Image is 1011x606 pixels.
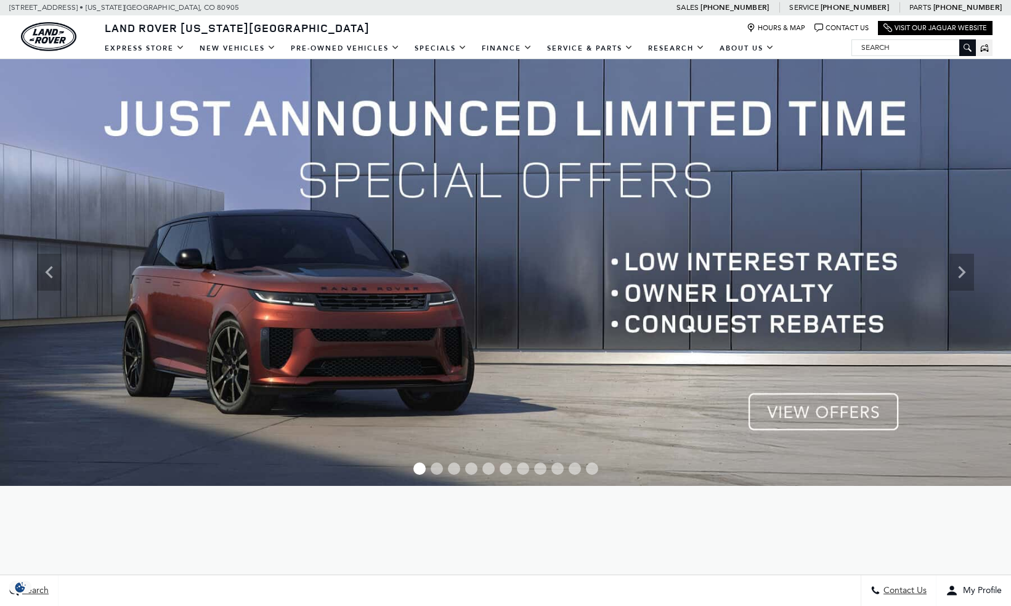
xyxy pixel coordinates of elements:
[97,20,377,35] a: Land Rover [US_STATE][GEOGRAPHIC_DATA]
[448,463,460,475] span: Go to slide 3
[712,38,782,59] a: About Us
[883,23,987,33] a: Visit Our Jaguar Website
[676,3,699,12] span: Sales
[789,3,818,12] span: Service
[569,463,581,475] span: Go to slide 10
[958,586,1002,596] span: My Profile
[515,574,1002,590] h2: The Red [PERSON_NAME] Way
[534,463,546,475] span: Go to slide 8
[936,575,1011,606] button: Open user profile menu
[97,38,782,59] nav: Main Navigation
[105,20,370,35] span: Land Rover [US_STATE][GEOGRAPHIC_DATA]
[540,38,641,59] a: Service & Parts
[933,2,1002,12] a: [PHONE_NUMBER]
[949,254,974,291] div: Next
[700,2,769,12] a: [PHONE_NUMBER]
[97,38,192,59] a: EXPRESS STORE
[551,463,564,475] span: Go to slide 9
[880,586,927,596] span: Contact Us
[431,463,443,475] span: Go to slide 2
[517,463,529,475] span: Go to slide 7
[37,254,62,291] div: Previous
[500,463,512,475] span: Go to slide 6
[21,22,76,51] img: Land Rover
[413,463,426,475] span: Go to slide 1
[814,23,869,33] a: Contact Us
[9,3,239,12] a: [STREET_ADDRESS] • [US_STATE][GEOGRAPHIC_DATA], CO 80905
[407,38,474,59] a: Specials
[474,38,540,59] a: Finance
[641,38,712,59] a: Research
[586,463,598,475] span: Go to slide 11
[482,463,495,475] span: Go to slide 5
[283,38,407,59] a: Pre-Owned Vehicles
[6,581,35,594] section: Click to Open Cookie Consent Modal
[909,3,932,12] span: Parts
[852,40,975,55] input: Search
[6,581,35,594] img: Opt-Out Icon
[21,22,76,51] a: land-rover
[192,38,283,59] a: New Vehicles
[821,2,889,12] a: [PHONE_NUMBER]
[465,463,477,475] span: Go to slide 4
[747,23,805,33] a: Hours & Map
